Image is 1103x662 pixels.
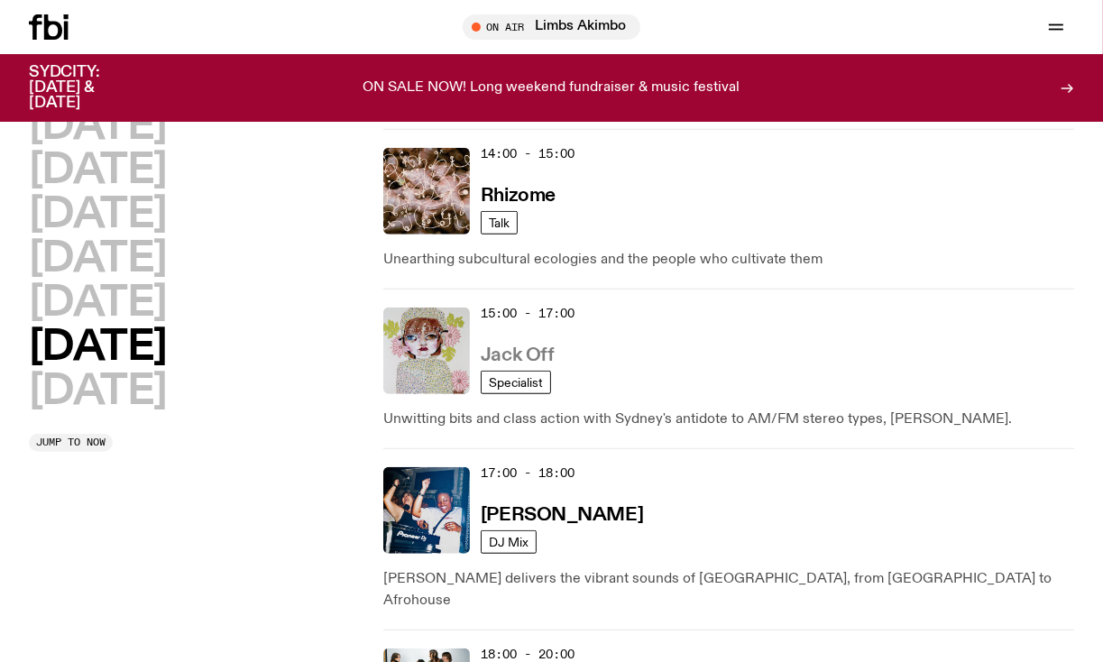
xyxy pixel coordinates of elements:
[481,183,556,206] a: Rhizome
[481,371,551,394] a: Specialist
[29,151,167,191] button: [DATE]
[29,195,167,235] button: [DATE]
[29,106,167,147] button: [DATE]
[481,343,554,365] a: Jack Off
[29,434,113,452] button: Jump to now
[481,502,643,525] a: [PERSON_NAME]
[383,249,1074,271] p: Unearthing subcultural ecologies and the people who cultivate them
[383,148,470,234] img: A close up picture of a bunch of ginger roots. Yellow squiggles with arrows, hearts and dots are ...
[383,568,1074,611] p: [PERSON_NAME] delivers the vibrant sounds of [GEOGRAPHIC_DATA], from [GEOGRAPHIC_DATA] to Afrohouse
[463,14,640,40] button: On AirLimbs Akimbo
[481,530,537,554] a: DJ Mix
[29,65,144,111] h3: SYDCITY: [DATE] & [DATE]
[29,239,167,280] button: [DATE]
[481,145,574,162] span: 14:00 - 15:00
[489,375,543,389] span: Specialist
[29,283,167,324] button: [DATE]
[481,346,554,365] h3: Jack Off
[36,437,106,447] span: Jump to now
[29,327,167,368] button: [DATE]
[481,187,556,206] h3: Rhizome
[481,506,643,525] h3: [PERSON_NAME]
[481,464,574,482] span: 17:00 - 18:00
[489,535,529,548] span: DJ Mix
[489,216,510,229] span: Talk
[363,80,740,97] p: ON SALE NOW! Long weekend fundraiser & music festival
[481,211,518,234] a: Talk
[383,308,470,394] img: a dotty lady cuddling her cat amongst flowers
[481,305,574,322] span: 15:00 - 17:00
[29,372,167,412] button: [DATE]
[383,409,1074,430] p: Unwitting bits and class action with Sydney's antidote to AM/FM stereo types, [PERSON_NAME].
